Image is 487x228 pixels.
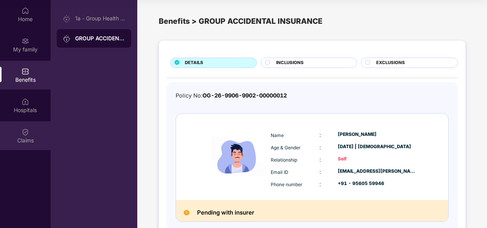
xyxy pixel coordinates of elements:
[319,132,321,138] span: :
[202,92,287,99] span: OG-26-9906-9902-00000012
[338,168,417,175] div: [EMAIL_ADDRESS][PERSON_NAME][DOMAIN_NAME]
[21,128,29,136] img: svg+xml;base64,PHN2ZyBpZD0iQ2xhaW0iIHhtbG5zPSJodHRwOi8vd3d3LnczLm9yZy8yMDAwL3N2ZyIgd2lkdGg9IjIwIi...
[197,208,254,218] h2: Pending with insurer
[338,131,417,138] div: [PERSON_NAME]
[271,157,297,163] span: Relationship
[319,144,321,150] span: :
[21,37,29,45] img: svg+xml;base64,PHN2ZyB3aWR0aD0iMjAiIGhlaWdodD0iMjAiIHZpZXdCb3g9IjAgMCAyMCAyMCIgZmlsbD0ibm9uZSIgeG...
[159,15,466,27] div: Benefits > GROUP ACCIDENTAL INSURANCE
[21,7,29,15] img: svg+xml;base64,PHN2ZyBpZD0iSG9tZSIgeG1sbnM9Imh0dHA6Ly93d3cudzMub3JnLzIwMDAvc3ZnIiB3aWR0aD0iMjAiIG...
[271,169,288,175] span: Email ID
[271,145,301,150] span: Age & Gender
[63,35,71,43] img: svg+xml;base64,PHN2ZyB3aWR0aD0iMjAiIGhlaWdodD0iMjAiIHZpZXdCb3g9IjAgMCAyMCAyMCIgZmlsbD0ibm9uZSIgeG...
[376,59,405,66] span: EXCLUSIONS
[184,210,189,216] img: Pending
[176,91,287,100] div: Policy No:
[319,156,321,163] span: :
[271,132,284,138] span: Name
[75,15,125,21] div: 1a - Group Health Insurance
[338,180,417,187] div: +91 - 95605 59946
[185,59,203,66] span: DETAILS
[338,143,417,150] div: [DATE] | [DEMOGRAPHIC_DATA]
[206,125,269,188] img: icon
[21,68,29,75] img: svg+xml;base64,PHN2ZyBpZD0iQmVuZWZpdHMiIHhtbG5zPSJodHRwOi8vd3d3LnczLm9yZy8yMDAwL3N2ZyIgd2lkdGg9Ij...
[319,181,321,187] span: :
[338,155,417,163] div: Self
[21,98,29,106] img: svg+xml;base64,PHN2ZyBpZD0iSG9zcGl0YWxzIiB4bWxucz0iaHR0cDovL3d3dy53My5vcmcvMjAwMC9zdmciIHdpZHRoPS...
[276,59,304,66] span: INCLUSIONS
[63,15,71,23] img: svg+xml;base64,PHN2ZyB3aWR0aD0iMjAiIGhlaWdodD0iMjAiIHZpZXdCb3g9IjAgMCAyMCAyMCIgZmlsbD0ibm9uZSIgeG...
[271,182,303,187] span: Phone number
[319,169,321,175] span: :
[75,35,125,42] div: GROUP ACCIDENTAL INSURANCE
